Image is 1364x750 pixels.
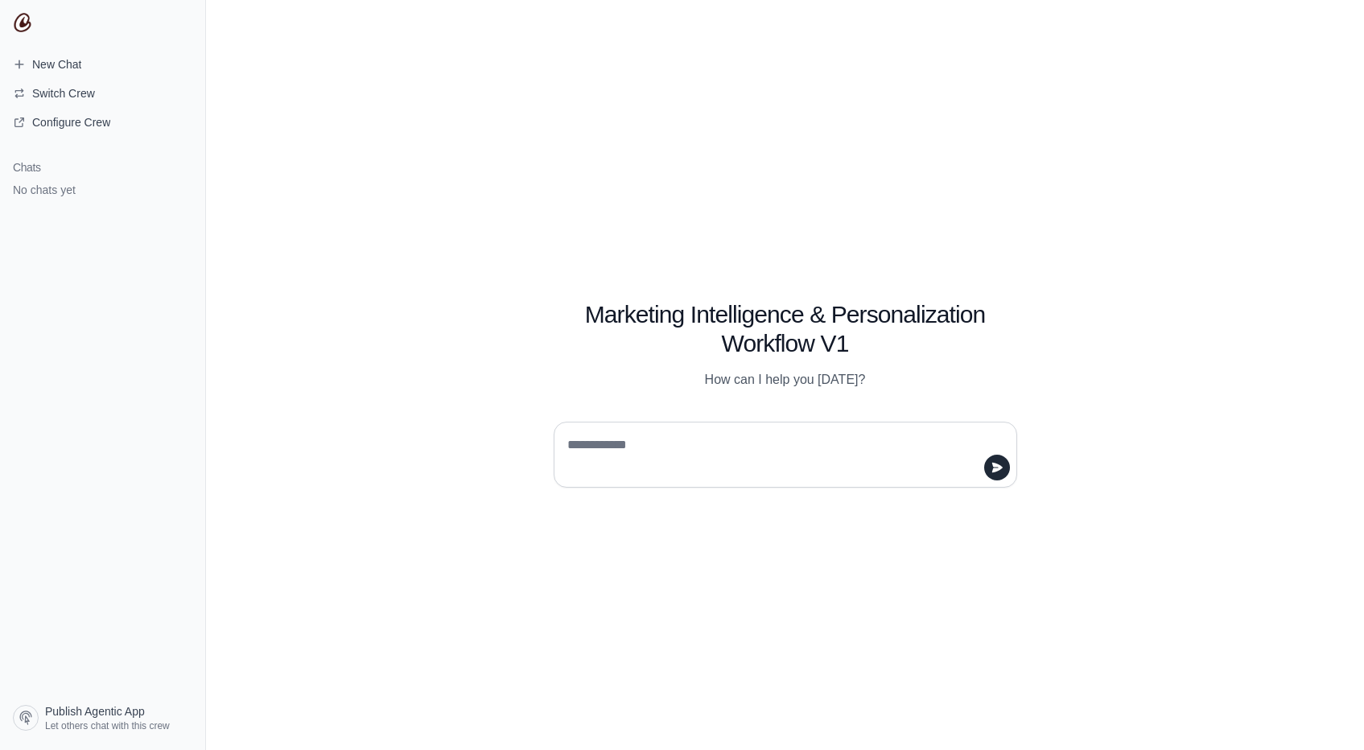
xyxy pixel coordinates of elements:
[554,300,1017,358] h1: Marketing Intelligence & Personalization Workflow V1
[6,698,199,737] a: Publish Agentic App Let others chat with this crew
[45,703,145,719] span: Publish Agentic App
[32,114,110,130] span: Configure Crew
[13,13,32,32] img: CrewAI Logo
[45,719,170,732] span: Let others chat with this crew
[554,370,1017,389] p: How can I help you [DATE]?
[32,56,81,72] span: New Chat
[6,80,199,106] button: Switch Crew
[6,109,199,135] a: Configure Crew
[6,52,199,77] a: New Chat
[32,85,95,101] span: Switch Crew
